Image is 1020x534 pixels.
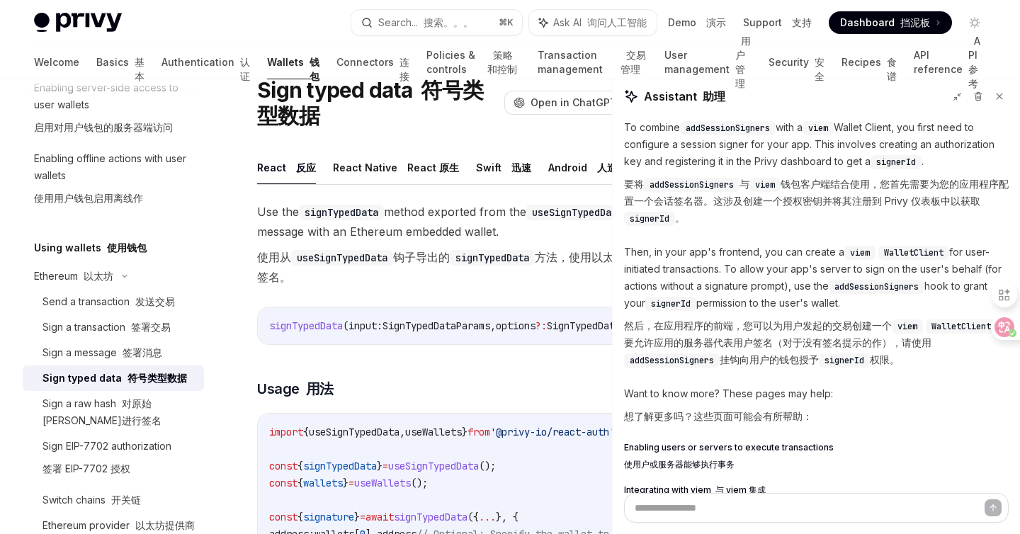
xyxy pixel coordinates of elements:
font: 连接 [399,56,409,82]
div: Sign a transaction [42,319,171,336]
span: const [269,460,297,472]
span: = [382,460,388,472]
font: 用户管理 [735,35,751,89]
code: signTypedData [299,205,384,220]
span: WalletClient [884,247,943,259]
div: Search... [378,14,473,31]
font: 支持 [792,16,812,28]
button: Send message [985,499,1002,516]
span: }, { [496,511,518,523]
span: signerId [876,157,916,168]
span: '@privy-io/react-auth' [490,426,615,438]
span: } [343,477,348,489]
span: Enabling users or servers to execute transactions [624,442,834,476]
font: 使用用户钱包启用离线作 [34,192,143,204]
h1: Sign typed data [257,77,499,128]
span: viem [808,123,828,134]
a: Support 支持 [743,16,812,30]
span: { [297,511,303,523]
code: signTypedData [450,250,535,266]
span: viem [755,179,775,191]
span: Open in ChatGPT [531,96,713,110]
span: addSessionSigners [650,179,734,191]
span: signTypedData [303,460,377,472]
font: 使用钱包 [107,242,147,254]
font: 搜索。。。 [424,16,473,28]
span: options [496,319,535,332]
font: 基本 [135,56,144,82]
button: Swift 迅速 [476,151,531,184]
font: 要将 与 钱包客户端结合使用，您首先需要为您的应用程序配置一个会话签名器。这涉及创建一个授权密钥并将其注册到 Privy 仪表板中以获取 。 [624,178,1009,224]
a: Policies & controls 策略和控制 [426,45,521,79]
a: Enabling offline actions with user wallets使用用户钱包启用离线作 [23,146,204,217]
a: Sign a message 签署消息 [23,340,204,365]
h5: Using wallets [34,239,147,256]
span: Assistant [644,88,725,105]
font: 然后，在应用程序的前端，您可以为用户发起的交易创建一个 。要允许应用的服务器代表用户签名（对于没有签名提示的作），请使用 挂钩向用户的钱包授予 权限。 [624,319,1007,365]
a: Sign a transaction 签署交易 [23,314,204,340]
span: = [360,511,365,523]
span: useWallets [405,426,462,438]
font: 签署 EIP-7702 授权 [42,462,130,475]
span: signerId [630,213,669,225]
a: Enabling server-side access to user wallets启用对用户钱包的服务器端访问 [23,75,204,146]
span: } [354,511,360,523]
font: 发送交易 [135,295,175,307]
span: const [269,477,297,489]
font: 认证 [240,56,250,82]
span: signTypedData [394,511,467,523]
div: Sign a message [42,344,162,361]
span: input [348,319,377,332]
span: } [462,426,467,438]
font: 策略和控制 [487,49,517,75]
span: await [365,511,394,523]
span: SignTypedDataParams [382,319,490,332]
span: from [467,426,490,438]
code: useSignTypedData [291,250,393,266]
span: , [399,426,405,438]
p: Then, in your app's frontend, you can create a for user-initiated transactions. To allow your app... [624,244,1009,374]
a: Recipes 食谱 [841,45,897,79]
font: 开关链 [111,494,141,506]
font: 食谱 [887,56,897,82]
a: Sign a raw hash 对原始[PERSON_NAME]进行签名 [23,391,204,433]
button: Ask AI 询问人工智能 [529,10,657,35]
p: Want to know more? These pages may help: [624,385,1009,431]
span: (); [479,460,496,472]
div: Send a transaction [42,293,175,310]
font: 反应 [296,161,316,174]
button: React 反应 [257,151,316,184]
span: viem [897,321,917,332]
span: Usage [257,379,334,399]
a: Welcome [34,45,79,79]
span: signature [303,511,354,523]
font: 钱包 [310,56,319,82]
img: light logo [34,13,122,33]
a: Send a transaction 发送交易 [23,289,204,314]
span: const [269,511,297,523]
a: Wallets 钱包 [267,45,319,79]
a: Dashboard 挡泥板 [829,11,952,34]
code: useSignTypedData [526,205,628,220]
font: 使用户或服务器能够执行事务 [624,459,735,470]
span: Ask AI [553,16,647,30]
span: signerId [651,298,691,309]
button: Android 人造人 [548,151,627,184]
font: 使用从 钩子导出的 方法，使用以太坊嵌入式钱包对消息进行签名。 [257,250,739,284]
span: Dashboard [840,16,930,30]
div: Enabling server-side access to user wallets [34,79,195,142]
span: viem [850,247,870,259]
a: User management 用户管理 [664,45,752,79]
button: Search... 搜索。。。⌘K [351,10,523,35]
span: ?: [535,319,547,332]
font: 用法 [306,380,334,397]
div: Sign typed data [42,370,187,387]
button: React Native React 原生 [333,151,459,184]
span: : [377,319,382,332]
span: addSessionSigners [630,355,714,366]
a: Connectors 连接 [336,45,409,79]
span: = [348,477,354,489]
span: (); [411,477,428,489]
span: Integrating with viem [624,484,766,496]
a: Switch chains 开关链 [23,487,204,513]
